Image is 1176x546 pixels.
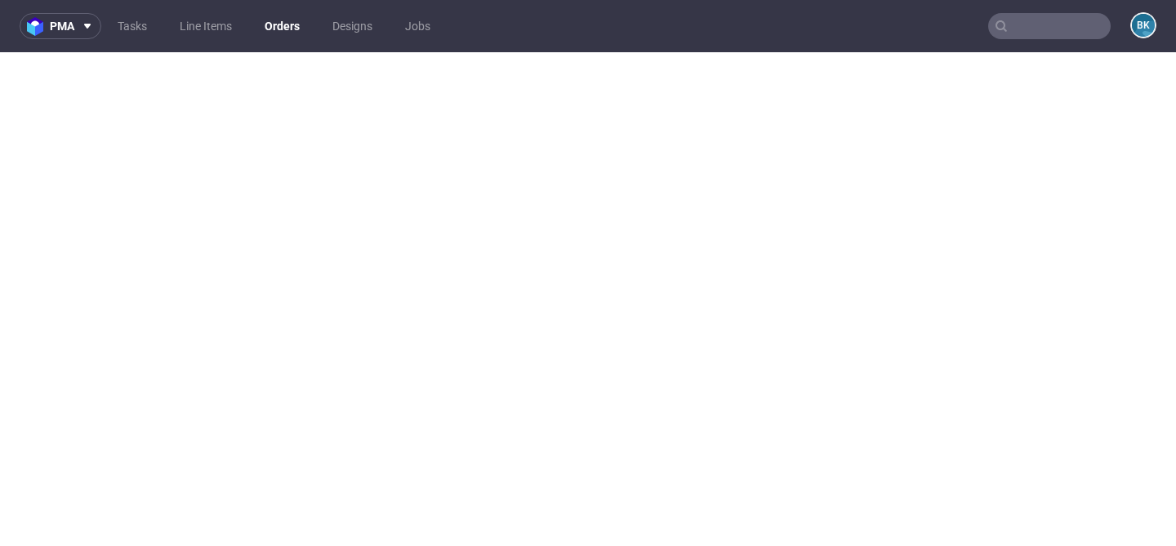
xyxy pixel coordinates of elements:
img: logo [27,17,50,36]
a: Orders [255,13,310,39]
a: Tasks [108,13,157,39]
a: Line Items [170,13,242,39]
a: Designs [323,13,382,39]
figcaption: BK [1132,14,1155,37]
a: Jobs [395,13,440,39]
button: pma [20,13,101,39]
span: pma [50,20,74,32]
